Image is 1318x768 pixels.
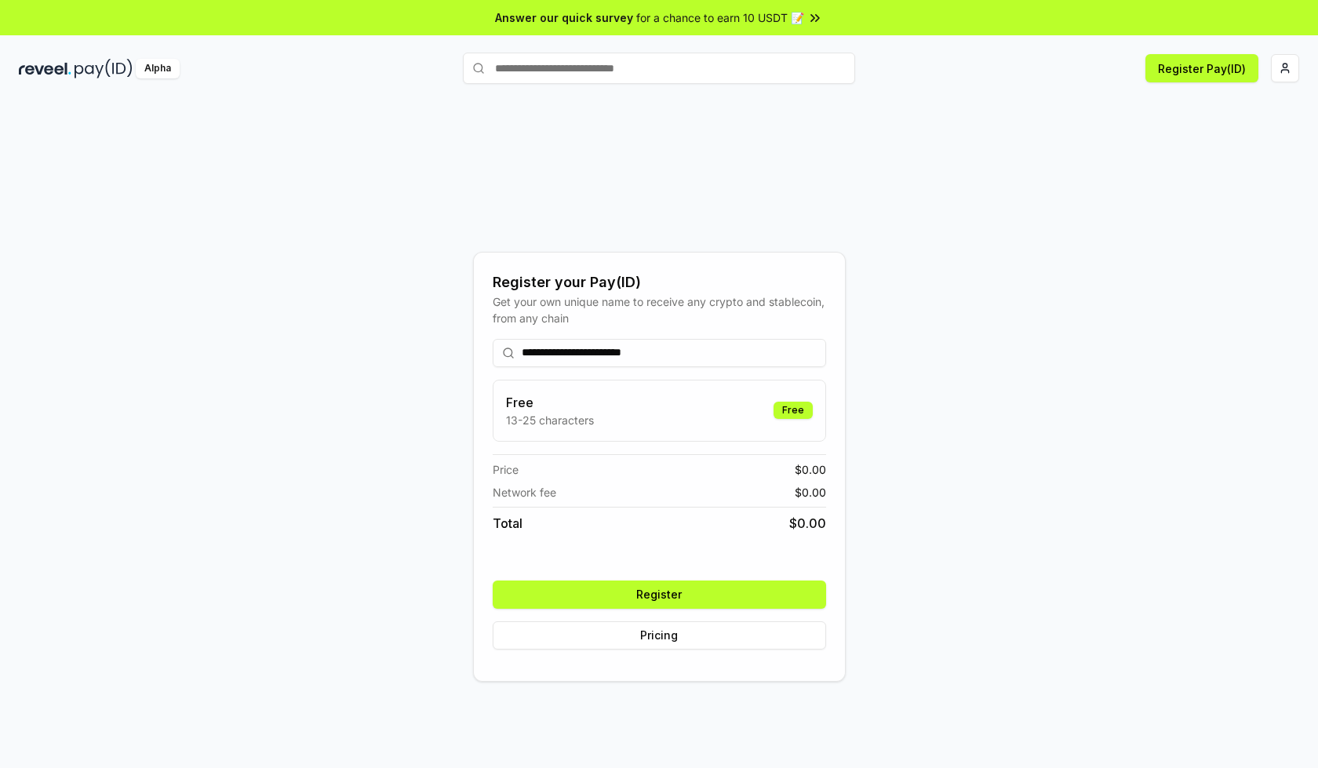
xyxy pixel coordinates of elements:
span: Total [493,514,522,533]
span: $ 0.00 [789,514,826,533]
img: reveel_dark [19,59,71,78]
h3: Free [506,393,594,412]
span: for a chance to earn 10 USDT 📝 [636,9,804,26]
div: Get your own unique name to receive any crypto and stablecoin, from any chain [493,293,826,326]
span: $ 0.00 [795,461,826,478]
button: Register Pay(ID) [1145,54,1258,82]
p: 13-25 characters [506,412,594,428]
div: Free [774,402,813,419]
span: Answer our quick survey [495,9,633,26]
img: pay_id [75,59,133,78]
button: Register [493,581,826,609]
span: $ 0.00 [795,484,826,500]
div: Register your Pay(ID) [493,271,826,293]
button: Pricing [493,621,826,650]
div: Alpha [136,59,180,78]
span: Price [493,461,519,478]
span: Network fee [493,484,556,500]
